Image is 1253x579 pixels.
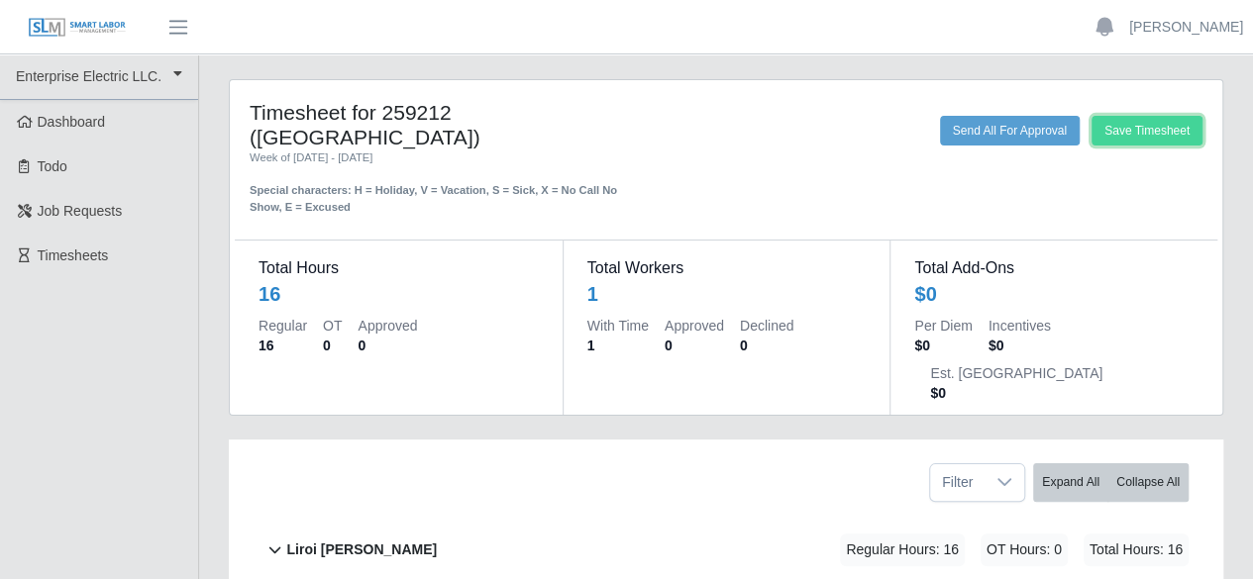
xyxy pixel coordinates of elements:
[930,363,1102,383] dt: Est. [GEOGRAPHIC_DATA]
[989,316,1051,336] dt: Incentives
[1084,533,1189,566] span: Total Hours: 16
[38,114,106,130] span: Dashboard
[930,383,1102,403] dd: $0
[1129,17,1243,38] a: [PERSON_NAME]
[914,256,1194,280] dt: Total Add-Ons
[665,336,724,355] dd: 0
[250,100,629,149] h4: Timesheet for 259212 ([GEOGRAPHIC_DATA])
[250,166,629,216] div: Special characters: H = Holiday, V = Vacation, S = Sick, X = No Call No Show, E = Excused
[587,316,649,336] dt: With Time
[914,280,936,308] div: $0
[930,464,985,501] span: Filter
[914,316,972,336] dt: Per Diem
[38,158,67,174] span: Todo
[259,336,307,355] dd: 16
[38,247,109,263] span: Timesheets
[259,256,539,280] dt: Total Hours
[259,316,307,336] dt: Regular
[740,336,793,355] dd: 0
[587,280,598,308] div: 1
[1033,463,1189,502] div: bulk actions
[250,149,629,166] div: Week of [DATE] - [DATE]
[587,256,867,280] dt: Total Workers
[358,316,417,336] dt: Approved
[665,316,724,336] dt: Approved
[28,17,127,39] img: SLM Logo
[989,336,1051,355] dd: $0
[940,116,1080,145] button: Send All For Approval
[323,316,342,336] dt: OT
[587,336,649,355] dd: 1
[323,336,342,355] dd: 0
[1107,463,1189,502] button: Collapse All
[740,316,793,336] dt: Declined
[1092,116,1202,145] button: Save Timesheet
[981,533,1068,566] span: OT Hours: 0
[286,539,437,560] b: Liroi [PERSON_NAME]
[840,533,965,566] span: Regular Hours: 16
[38,203,123,219] span: Job Requests
[1033,463,1108,502] button: Expand All
[358,336,417,355] dd: 0
[259,280,280,308] div: 16
[914,336,972,355] dd: $0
